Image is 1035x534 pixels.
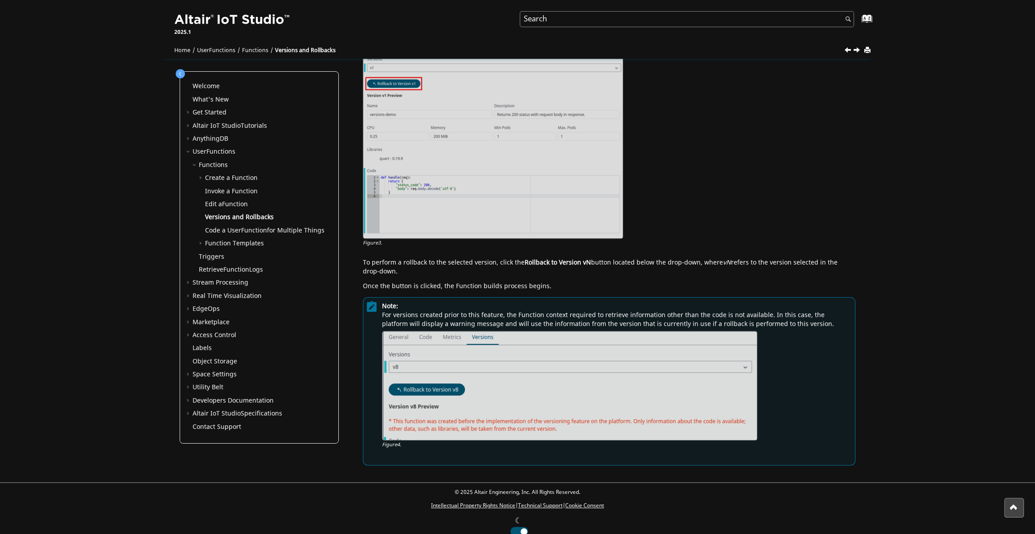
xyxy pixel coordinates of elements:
span: Note: [382,302,852,311]
span: 3 [378,239,381,247]
span: Collapse Functions [192,161,199,170]
button: Search [834,11,858,29]
span: Figure [382,441,401,448]
span: 4 [397,441,400,448]
a: Next topic: Code a User Function for Multiple Things [854,46,861,57]
a: Marketplace [193,318,230,327]
span: Function [241,226,267,235]
a: UserFunctions [193,147,235,156]
span: Expand Utility Belt [185,383,193,392]
a: Go to index terms page [847,18,867,28]
a: Technical Support [518,501,563,510]
a: Functions [199,160,228,170]
span: Altair IoT Studio [193,409,241,418]
p: | | [431,501,604,510]
div: If a different version is selected from the drop-down, the information corresponding to that vers... [363,12,855,254]
span: Expand Developers Documentation [185,396,193,405]
span: Expand Stream Processing [185,278,193,287]
input: Search query [520,11,854,27]
span: Expand Marketplace [185,318,193,327]
span: Expand Space Settings [185,370,193,379]
a: Triggers [199,252,224,261]
ul: Table of Contents [185,82,333,431]
a: Edit aFunction [205,200,248,209]
a: Code a UserFunctionfor Multiple Things [205,226,324,235]
a: Space Settings [193,370,237,379]
p: © 2025 Altair Engineering, Inc. All Rights Reserved. [431,488,604,496]
span: Expand AnythingDB [185,135,193,143]
span: Expand Altair IoT StudioSpecifications [185,409,193,418]
span: Expand Create a Function [198,174,205,183]
a: Developers Documentation [193,396,274,405]
a: Contact Support [193,422,241,432]
span: Functions [206,147,235,156]
img: function-versions-old-versions.png [382,331,757,440]
span: Expand Real Time Visualization [185,292,193,301]
a: Stream Processing [193,278,248,287]
a: AnythingDB [193,134,228,143]
img: Altair IoT Studio [174,13,291,27]
span: Collapse UserFunctions [185,147,193,156]
a: Object Storage [193,357,237,366]
a: Altair IoT StudioTutorials [193,121,267,130]
p: Once the button is clicked, the Function builds process begins. [363,282,855,291]
nav: Tools [161,38,874,59]
em: vN [723,258,731,267]
span: Expand Function Templates [198,239,205,248]
button: Toggle publishing table of content [176,69,185,78]
a: Utility Belt [193,383,223,392]
a: Functions [242,46,268,54]
span: Function [223,265,249,274]
a: What's New [193,95,229,104]
span: . [400,441,401,448]
a: Invoke a Function [205,187,258,196]
a: Get Started [193,108,226,117]
a: Real Time Visualization [193,291,262,301]
p: To perform a rollback to the selected version, click the button located below the drop-down, wher... [363,258,855,276]
a: UserFunctions [197,46,235,54]
a: Create a Function [205,173,258,183]
span: Expand Get Started [185,108,193,117]
a: Cookie Consent [565,501,604,510]
span: Function [222,200,248,209]
a: Previous topic: Edit a Function [845,46,852,57]
img: function-versions-pane-rollback.png [363,24,623,239]
a: Versions and Rollbacks [275,46,336,54]
span: Figure [363,239,382,247]
a: Intellectual Property Rights Notice [431,501,515,510]
span: ☾ [515,515,522,527]
span: Rollback to Version vN [525,258,591,267]
a: Welcome [193,82,220,91]
a: RetrieveFunctionLogs [199,265,263,274]
span: Expand EdgeOps [185,305,193,314]
button: Print this page [865,45,872,57]
span: Expand Altair IoT StudioTutorials [185,122,193,130]
div: For versions created prior to this feature, the Function context required to retrieve information... [363,297,855,465]
a: Versions and Rollbacks [205,212,274,222]
a: Home [174,46,190,54]
a: Labels [193,343,212,353]
a: Access Control [193,330,236,340]
a: Altair IoT StudioSpecifications [193,409,282,418]
p: 2025.1 [174,28,291,36]
span: Altair IoT Studio [193,121,241,130]
span: Expand Access Control [185,331,193,340]
a: Function Templates [205,239,264,248]
span: . [381,239,382,247]
span: Functions [209,46,235,54]
a: EdgeOps [193,304,220,314]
